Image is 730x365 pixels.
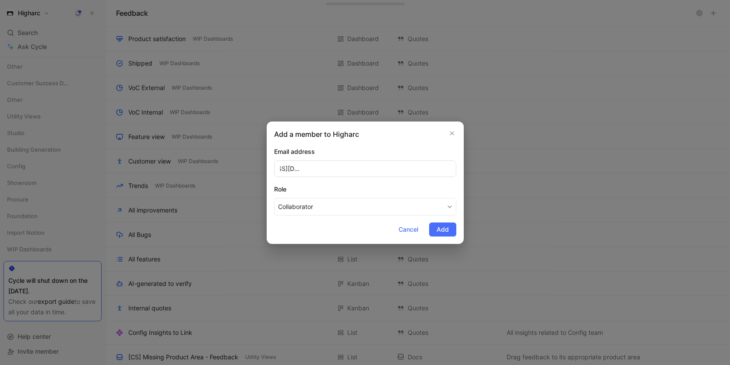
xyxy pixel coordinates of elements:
button: Cancel [391,222,426,236]
span: Cancel [399,224,418,235]
div: Email address [274,146,456,157]
h2: Add a member to Higharc [274,129,359,139]
input: example@cycle.app [274,160,456,177]
span: Add [437,224,449,235]
div: Role [274,184,456,195]
button: Add [429,222,456,236]
button: Role [274,198,456,216]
